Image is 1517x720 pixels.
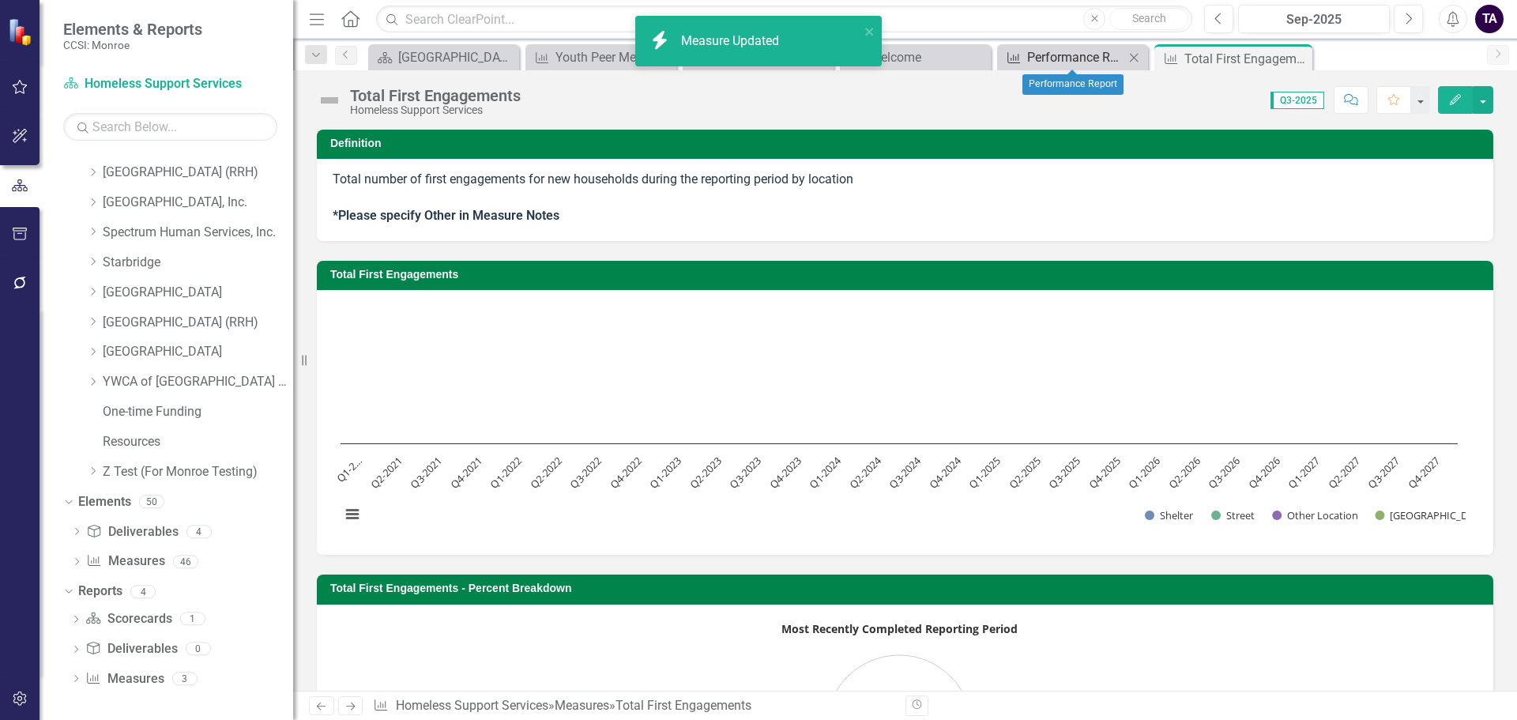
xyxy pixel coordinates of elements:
[1325,454,1362,491] text: Q2-2027
[1165,454,1203,491] text: Q2-2026
[130,585,156,598] div: 4
[63,75,261,93] a: Homeless Support Services
[103,224,293,242] a: Spectrum Human Services, Inc.
[186,643,211,656] div: 0
[1475,5,1504,33] button: TA
[85,640,177,658] a: Deliverables
[63,39,202,51] small: CCSI: Monroe
[1272,508,1357,522] button: Show Other Location
[1126,454,1163,491] text: Q1-2026
[1206,454,1243,491] text: Q3-2026
[681,32,783,51] div: Measure Updated
[555,698,609,713] a: Measures
[63,113,277,141] input: Search Below...
[846,454,884,492] text: Q2-2024
[1145,508,1194,522] button: Show Shelter
[870,47,987,67] div: Welcome
[173,555,198,568] div: 46
[398,47,515,67] div: [GEOGRAPHIC_DATA]
[687,454,724,491] text: Q2-2023
[781,621,1018,636] text: Most Recently Completed Reporting Period
[341,503,363,526] button: View chart menu, Chart
[103,194,293,212] a: [GEOGRAPHIC_DATA], Inc.
[103,254,293,272] a: Starbridge
[333,302,1477,539] div: Chart. Highcharts interactive chart.
[487,454,525,491] text: Q1-2022
[766,454,804,491] text: Q4-2023
[103,463,293,481] a: Z Test (For Monroe Testing)
[807,454,845,492] text: Q1-2024
[529,47,672,67] a: Youth Peer Mentoring Export
[8,17,36,45] img: ClearPoint Strategy
[1006,454,1043,491] text: Q2-2025
[186,525,212,538] div: 4
[886,454,924,492] text: Q3-2024
[376,6,1192,33] input: Search ClearPoint...
[844,47,987,67] a: Welcome
[330,269,1485,281] h3: Total First Engagements
[103,373,293,391] a: YWCA of [GEOGRAPHIC_DATA] and [GEOGRAPHIC_DATA]
[86,523,178,541] a: Deliverables
[1405,454,1442,491] text: Q4-2027
[139,495,164,508] div: 50
[78,493,131,511] a: Elements
[647,454,684,491] text: Q1-2023
[1365,454,1402,491] text: Q3-2027
[330,138,1485,149] h3: Definition
[1022,74,1124,95] div: Performance Report
[103,314,293,332] a: [GEOGRAPHIC_DATA] (RRH)
[396,698,548,713] a: Homeless Support Services
[1211,508,1255,522] button: Show Street
[333,171,1477,225] p: Total number of first engagements for new households during the reporting period by location
[350,87,521,104] div: Total First Engagements
[103,343,293,361] a: [GEOGRAPHIC_DATA]
[864,22,875,40] button: close
[1245,454,1282,491] text: Q4-2026
[372,47,515,67] a: [GEOGRAPHIC_DATA]
[527,454,564,491] text: Q2-2022
[1238,5,1390,33] button: Sep-2025
[1027,47,1124,67] div: Performance Report
[78,582,122,601] a: Reports
[373,697,893,715] div: » »
[1184,49,1308,69] div: Total First Engagements
[555,47,672,67] div: Youth Peer Mentoring Export
[85,610,171,628] a: Scorecards
[333,302,1466,539] svg: Interactive chart
[447,454,484,491] text: Q4-2021
[103,284,293,302] a: [GEOGRAPHIC_DATA]
[1001,47,1124,67] a: Performance Report
[1270,92,1324,109] span: Q3-2025
[367,454,405,491] text: Q2-2021
[727,454,764,491] text: Q3-2023
[85,670,164,688] a: Measures
[1285,454,1323,491] text: Q1-2027
[408,454,445,491] text: Q3-2021
[103,433,293,451] a: Resources
[567,454,604,491] text: Q3-2022
[330,582,1485,594] h3: Total First Engagements - Percent Breakdown
[180,613,205,626] div: 1
[317,88,342,113] img: Not Defined
[63,20,202,39] span: Elements & Reports
[1244,10,1384,29] div: Sep-2025
[1046,454,1083,491] text: Q3-2025
[103,403,293,421] a: One-time Funding
[966,454,1003,491] text: Q1-2025
[350,104,521,116] div: Homeless Support Services
[1132,12,1166,25] span: Search
[333,454,365,485] text: Q1-2…
[86,552,164,571] a: Measures
[1109,8,1188,30] button: Search
[103,164,293,182] a: [GEOGRAPHIC_DATA] (RRH)
[1086,454,1123,491] text: Q4-2025
[172,672,198,685] div: 3
[615,698,751,713] div: Total First Engagements
[1375,508,1451,522] button: Show Peace Village
[926,454,964,492] text: Q4-2024
[333,208,559,223] strong: *Please specify Other in Measure Notes
[607,454,644,491] text: Q4-2022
